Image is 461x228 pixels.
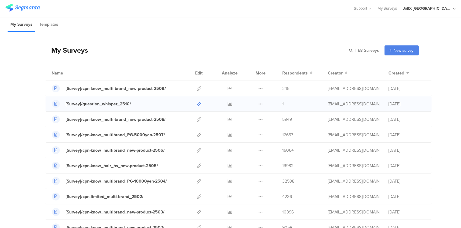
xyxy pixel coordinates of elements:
[52,100,131,108] a: [Survey]/question_whisper_2510/
[66,85,166,92] div: [Survey]/cpn-know_multi-brand_new-product-2509/
[8,18,35,32] li: My Surveys
[46,45,88,55] div: My Surveys
[66,116,166,123] div: [Survey]/cpn-know_multi-brand_new-product-2508/
[283,209,294,215] span: 10396
[66,209,165,215] div: [Survey]/cpn-know_multibrand_new-product-2503/
[52,146,165,154] a: [Survey]/cpn-know_multibrand_new-product-2506/
[389,147,425,154] div: [DATE]
[389,209,425,215] div: [DATE]
[389,116,425,123] div: [DATE]
[394,48,414,53] span: New survey
[389,163,425,169] div: [DATE]
[354,47,357,54] span: |
[389,101,425,107] div: [DATE]
[52,131,165,139] a: [Survey]/cpn-know_multibrand_PG-5000yen-2507/
[328,116,380,123] div: kumai.ik@pg.com
[328,70,348,76] button: Creator
[389,132,425,138] div: [DATE]
[328,101,380,107] div: kumai.ik@pg.com
[389,193,425,200] div: [DATE]
[52,193,144,200] a: [Survey]/cpn-limited_multi-brand_2502/
[283,70,308,76] span: Respondents
[52,115,166,123] a: [Survey]/cpn-know_multi-brand_new-product-2508/
[52,84,166,92] a: [Survey]/cpn-know_multi-brand_new-product-2509/
[66,147,165,154] div: [Survey]/cpn-know_multibrand_new-product-2506/
[328,163,380,169] div: kumai.ik@pg.com
[389,70,405,76] span: Created
[283,85,290,92] span: 245
[193,65,206,81] div: Edit
[52,177,167,185] a: [Survey]/cpn-know_multibrand_PG-10000yen-2504/
[283,101,284,107] span: 1
[254,65,267,81] div: More
[37,18,61,32] li: Templates
[66,163,158,169] div: [Survey]/cpn-know_hair_hs_new-product-2505/
[328,70,343,76] span: Creator
[66,101,131,107] div: [Survey]/question_whisper_2510/
[5,4,40,12] img: segmanta logo
[283,132,293,138] span: 12657
[52,208,165,216] a: [Survey]/cpn-know_multibrand_new-product-2503/
[66,132,165,138] div: [Survey]/cpn-know_multibrand_PG-5000yen-2507/
[283,178,295,184] span: 32598
[283,147,294,154] span: 15064
[66,178,167,184] div: [Survey]/cpn-know_multibrand_PG-10000yen-2504/
[403,5,452,11] div: JoltX [GEOGRAPHIC_DATA]
[389,85,425,92] div: [DATE]
[328,178,380,184] div: kumai.ik@pg.com
[328,209,380,215] div: kumai.ik@pg.com
[328,132,380,138] div: kumai.ik@pg.com
[283,193,292,200] span: 4236
[283,116,292,123] span: 5949
[328,147,380,154] div: kumai.ik@pg.com
[328,193,380,200] div: kumai.ik@pg.com
[389,178,425,184] div: [DATE]
[52,162,158,170] a: [Survey]/cpn-know_hair_hs_new-product-2505/
[389,70,409,76] button: Created
[221,65,239,81] div: Analyze
[358,47,379,54] span: 68 Surveys
[283,163,294,169] span: 13982
[328,85,380,92] div: kumai.ik@pg.com
[283,70,313,76] button: Respondents
[66,193,144,200] div: [Survey]/cpn-limited_multi-brand_2502/
[354,5,368,11] span: Support
[52,70,88,76] div: Name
